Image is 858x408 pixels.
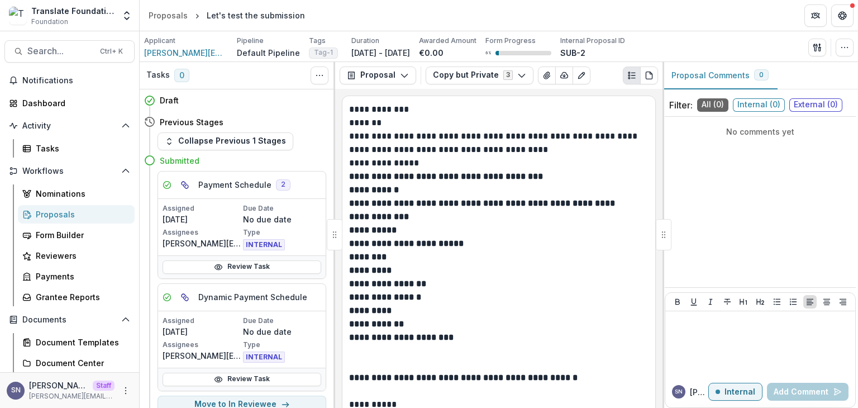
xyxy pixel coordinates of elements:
button: Open entity switcher [119,4,135,27]
p: Internal Proposal ID [560,36,625,46]
button: Internal [708,383,762,401]
p: €0.00 [419,47,444,59]
nav: breadcrumb [144,7,309,23]
p: [PERSON_NAME][EMAIL_ADDRESS][DOMAIN_NAME] [163,350,241,362]
p: Staff [93,381,115,391]
a: Dashboard [4,94,135,112]
h3: Tasks [146,70,170,80]
button: Heading 1 [737,295,750,309]
span: Internal ( 0 ) [733,98,785,112]
p: Due Date [243,316,321,326]
h4: Previous Stages [160,116,223,128]
p: [DATE] [163,214,241,225]
button: Strike [721,295,734,309]
p: No due date [243,214,321,225]
div: Document Center [36,357,126,369]
button: PDF view [640,67,658,84]
p: [PERSON_NAME][EMAIL_ADDRESS][DOMAIN_NAME] [29,391,115,401]
span: Documents [22,315,117,325]
button: View Attached Files [538,67,556,84]
button: Open Documents [4,311,135,329]
p: Filter: [669,98,693,112]
p: Applicant [144,36,175,46]
button: Open Workflows [4,162,135,180]
p: Due Date [243,203,321,214]
button: Notifications [4,72,135,89]
p: [PERSON_NAME][EMAIL_ADDRESS][DOMAIN_NAME] [163,238,241,249]
button: Bold [671,295,684,309]
h5: Payment Schedule [198,179,271,191]
a: Proposals [144,7,192,23]
p: [PERSON_NAME] [690,386,708,398]
p: 6 % [485,49,491,57]
div: Grantee Reports [36,291,126,303]
a: Tasks [18,139,135,158]
a: Document Templates [18,333,135,352]
a: Nominations [18,184,135,203]
p: Assignees [163,227,241,238]
span: All ( 0 ) [697,98,728,112]
button: Open Activity [4,117,135,135]
p: [DATE] [163,326,241,338]
div: Shawn Non-Profit [11,387,21,394]
div: Proposals [149,10,188,21]
p: Default Pipeline [237,47,300,59]
a: Payments [18,267,135,286]
h5: Dynamic Payment Schedule [198,291,307,303]
p: Assignees [163,340,241,350]
div: Proposals [36,208,126,220]
div: Nominations [36,188,126,200]
button: Proposal [340,67,416,84]
button: Underline [687,295,700,309]
div: Payments [36,271,126,282]
p: Form Progress [485,36,536,46]
span: Foundation [31,17,68,27]
div: Tasks [36,143,126,154]
div: Form Builder [36,229,126,241]
span: 2 [276,179,290,191]
button: Align Left [803,295,817,309]
a: Reviewers [18,246,135,265]
p: [DATE] - [DATE] [351,47,410,59]
button: Get Help [831,4,854,27]
button: Heading 2 [754,295,767,309]
button: Proposal Comments [662,62,778,89]
button: Add Comment [767,383,849,401]
button: Toggle View Cancelled Tasks [311,67,328,84]
button: Italicize [704,295,717,309]
a: Review Task [163,260,321,274]
div: Ctrl + K [98,45,125,58]
a: Grantee Reports [18,288,135,306]
p: No due date [243,326,321,338]
p: Type [243,227,321,238]
button: Align Center [820,295,833,309]
a: [PERSON_NAME][EMAIL_ADDRESS][DOMAIN_NAME] [144,47,228,59]
p: Duration [351,36,379,46]
span: INTERNAL [243,239,285,250]
div: Shawn Non-Profit [675,389,683,395]
span: External ( 0 ) [789,98,842,112]
a: Proposals [18,205,135,224]
p: Type [243,340,321,350]
h4: Draft [160,94,179,106]
button: Search... [4,40,135,63]
div: Reviewers [36,250,126,262]
div: Document Templates [36,336,126,348]
h4: Submitted [160,155,199,167]
p: Assigned [163,316,241,326]
div: Translate Foundation Checks [31,5,115,17]
button: Align Right [836,295,850,309]
p: Awarded Amount [419,36,476,46]
p: No comments yet [669,126,851,137]
span: 0 [174,69,189,82]
button: Partners [804,4,827,27]
p: Pipeline [237,36,264,46]
span: 0 [759,71,764,79]
button: View dependent tasks [176,176,194,194]
span: INTERNAL [243,352,285,363]
p: Tags [309,36,326,46]
button: Plaintext view [623,67,641,84]
a: Form Builder [18,226,135,244]
p: SUB-2 [560,47,585,59]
